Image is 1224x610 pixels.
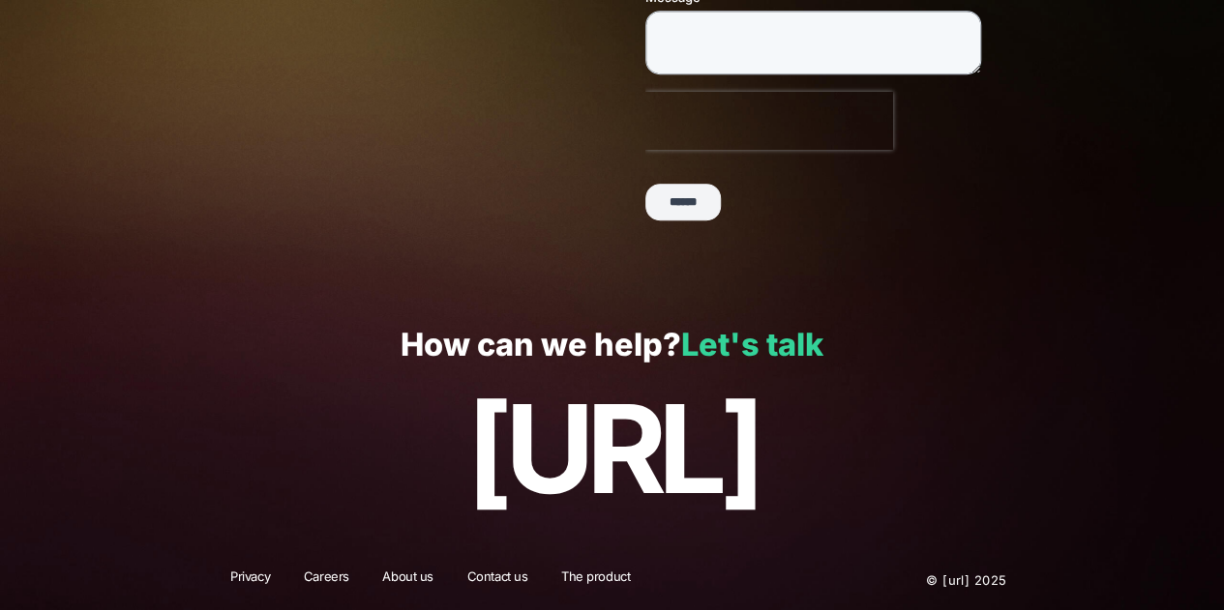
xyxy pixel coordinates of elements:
a: Privacy [218,567,283,593]
a: Contact us [455,567,541,593]
p: © [URL] 2025 [809,567,1006,593]
a: Careers [291,567,362,593]
p: [URL] [42,380,1181,517]
a: About us [370,567,446,593]
a: The product [549,567,642,593]
a: Let's talk [681,326,823,363]
p: How can we help? [42,328,1181,363]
